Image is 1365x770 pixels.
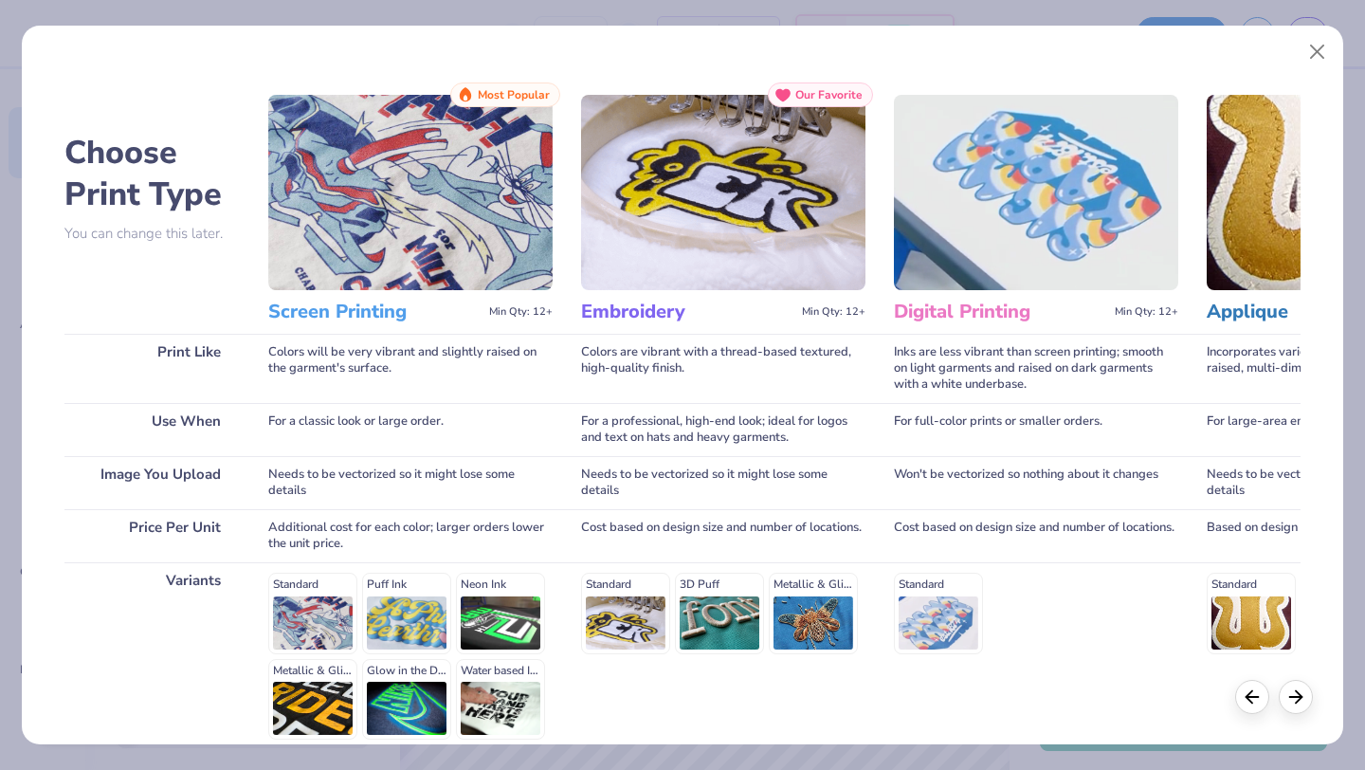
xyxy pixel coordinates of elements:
h3: Digital Printing [894,300,1107,324]
p: You can change this later. [64,226,240,242]
div: For a classic look or large order. [268,403,553,456]
span: Most Popular [478,88,550,101]
div: For a professional, high-end look; ideal for logos and text on hats and heavy garments. [581,403,865,456]
button: Close [1300,34,1336,70]
span: Our Favorite [795,88,863,101]
span: Min Qty: 12+ [1115,305,1178,319]
div: Colors will be very vibrant and slightly raised on the garment's surface. [268,334,553,403]
img: Embroidery [581,95,865,290]
span: Min Qty: 12+ [489,305,553,319]
div: For full-color prints or smaller orders. [894,403,1178,456]
div: Needs to be vectorized so it might lose some details [581,456,865,509]
div: Print Like [64,334,240,403]
h3: Screen Printing [268,300,482,324]
div: Price Per Unit [64,509,240,562]
span: Min Qty: 12+ [802,305,865,319]
div: Won't be vectorized so nothing about it changes [894,456,1178,509]
div: Variants [64,562,240,750]
div: Cost based on design size and number of locations. [581,509,865,562]
div: Image You Upload [64,456,240,509]
div: Needs to be vectorized so it might lose some details [268,456,553,509]
div: Colors are vibrant with a thread-based textured, high-quality finish. [581,334,865,403]
div: Use When [64,403,240,456]
div: Additional cost for each color; larger orders lower the unit price. [268,509,553,562]
img: Screen Printing [268,95,553,290]
img: Digital Printing [894,95,1178,290]
div: Cost based on design size and number of locations. [894,509,1178,562]
div: Inks are less vibrant than screen printing; smooth on light garments and raised on dark garments ... [894,334,1178,403]
h2: Choose Print Type [64,132,240,215]
h3: Embroidery [581,300,794,324]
